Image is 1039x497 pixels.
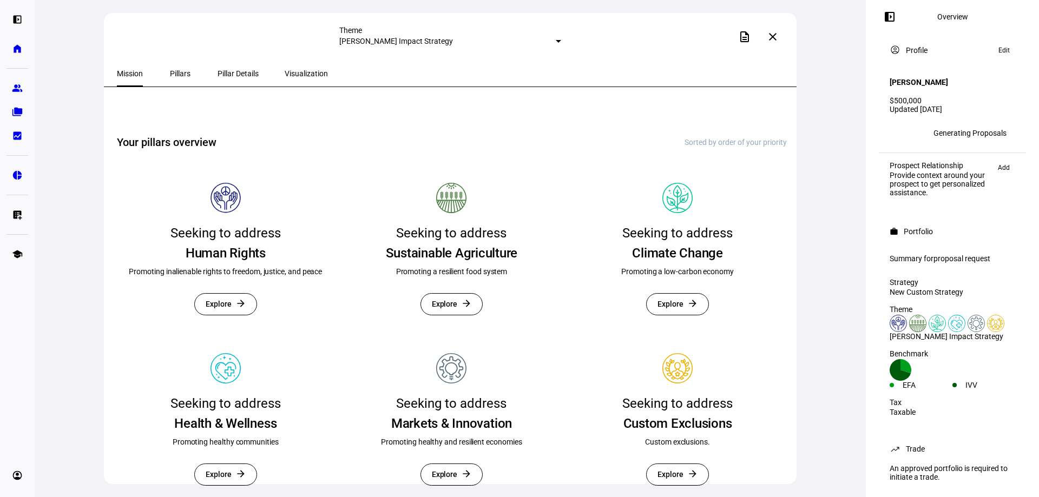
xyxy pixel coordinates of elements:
[206,464,232,485] span: Explore
[662,353,693,383] img: Pillar icon
[622,222,733,244] div: Seeking to address
[186,244,266,262] div: Human Rights
[12,14,23,25] eth-mat-symbol: left_panel_open
[883,460,1022,486] div: An approved portfolio is required to initiate a trade.
[890,227,898,236] mat-icon: work
[906,46,928,55] div: Profile
[937,12,968,21] div: Overview
[436,353,466,383] img: Pillar icon
[194,463,257,486] button: Explore
[117,135,216,150] h2: Your pillars overview
[890,78,948,87] h4: [PERSON_NAME]
[461,298,472,309] mat-icon: arrow_forward
[890,305,1015,314] div: Theme
[890,278,1015,287] div: Strategy
[929,315,946,332] img: climateChange.colored.svg
[339,26,561,35] div: Theme
[396,222,507,244] div: Seeking to address
[766,30,779,43] mat-icon: close
[6,38,28,59] a: home
[890,96,1015,105] div: $500,000
[890,161,992,170] div: Prospect Relationship
[890,44,1015,57] eth-panel-overview-card-header: Profile
[992,161,1015,174] button: Add
[993,44,1015,57] button: Edit
[461,468,472,479] mat-icon: arrow_forward
[218,70,259,77] span: Pillar Details
[420,463,483,486] button: Explore
[235,298,246,309] mat-icon: arrow_forward
[646,463,709,486] button: Explore
[890,288,1015,296] div: New Custom Strategy
[622,392,733,415] div: Seeking to address
[432,294,458,315] span: Explore
[170,392,281,415] div: Seeking to address
[632,244,723,262] div: Climate Change
[339,37,453,45] mat-select-trigger: [PERSON_NAME] Impact Strategy
[890,44,900,55] mat-icon: account_circle
[687,298,698,309] mat-icon: arrow_forward
[12,130,23,141] eth-mat-symbol: bid_landscape
[12,209,23,220] eth-mat-symbol: list_alt_add
[129,266,322,277] div: Promoting inalienable rights to freedom, justice, and peace
[117,70,143,77] span: Mission
[174,415,277,432] div: Health & Wellness
[6,125,28,147] a: bid_landscape
[890,408,1015,416] div: Taxable
[933,254,990,263] span: proposal request
[890,443,900,454] mat-icon: trending_up
[890,171,992,197] div: Provide context around your prospect to get personalized assistance.
[903,381,952,389] div: EFA
[890,349,1015,358] div: Benchmark
[173,436,279,447] div: Promoting healthy communities
[965,381,1015,389] div: IVV
[645,436,710,447] div: Custom exclusions.
[890,332,1015,341] div: [PERSON_NAME] Impact Strategy
[432,464,458,485] span: Explore
[170,222,281,244] div: Seeking to address
[657,294,683,315] span: Explore
[890,254,1015,263] div: Summary for
[906,445,925,453] div: Trade
[12,470,23,481] eth-mat-symbol: account_circle
[621,266,734,277] div: Promoting a low-carbon economy
[909,315,926,332] img: sustainableAgriculture.colored.svg
[420,293,483,315] button: Explore
[396,392,507,415] div: Seeking to address
[12,43,23,54] eth-mat-symbol: home
[285,70,328,77] span: Visualization
[890,225,1015,238] eth-panel-overview-card-header: Portfolio
[194,293,257,315] button: Explore
[12,249,23,260] eth-mat-symbol: school
[687,468,698,479] mat-icon: arrow_forward
[436,183,466,213] img: Pillar icon
[685,138,787,147] div: Sorted by order of your priority
[662,183,693,213] img: Pillar icon
[6,77,28,99] a: group
[235,468,246,479] mat-icon: arrow_forward
[968,315,985,332] img: financialStability.colored.svg
[623,415,732,432] div: Custom Exclusions
[657,464,683,485] span: Explore
[12,107,23,117] eth-mat-symbol: folder_copy
[12,83,23,94] eth-mat-symbol: group
[933,129,1007,137] div: Generating Proposals
[987,315,1004,332] img: corporateEthics.custom.svg
[890,315,907,332] img: humanRights.colored.svg
[890,398,1015,407] div: Tax
[211,353,241,383] img: Pillar icon
[12,170,23,181] eth-mat-symbol: pie_chart
[211,183,241,213] img: Pillar icon
[381,436,522,447] div: Promoting healthy and resilient economies
[893,129,904,137] span: BM
[646,293,709,315] button: Explore
[170,70,190,77] span: Pillars
[396,266,508,277] div: Promoting a resilient food system
[738,30,751,43] mat-icon: description
[904,227,933,236] div: Portfolio
[890,105,1015,114] div: Updated [DATE]
[948,315,965,332] img: healthWellness.colored.svg
[386,244,517,262] div: Sustainable Agriculture
[998,161,1010,174] span: Add
[6,164,28,186] a: pie_chart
